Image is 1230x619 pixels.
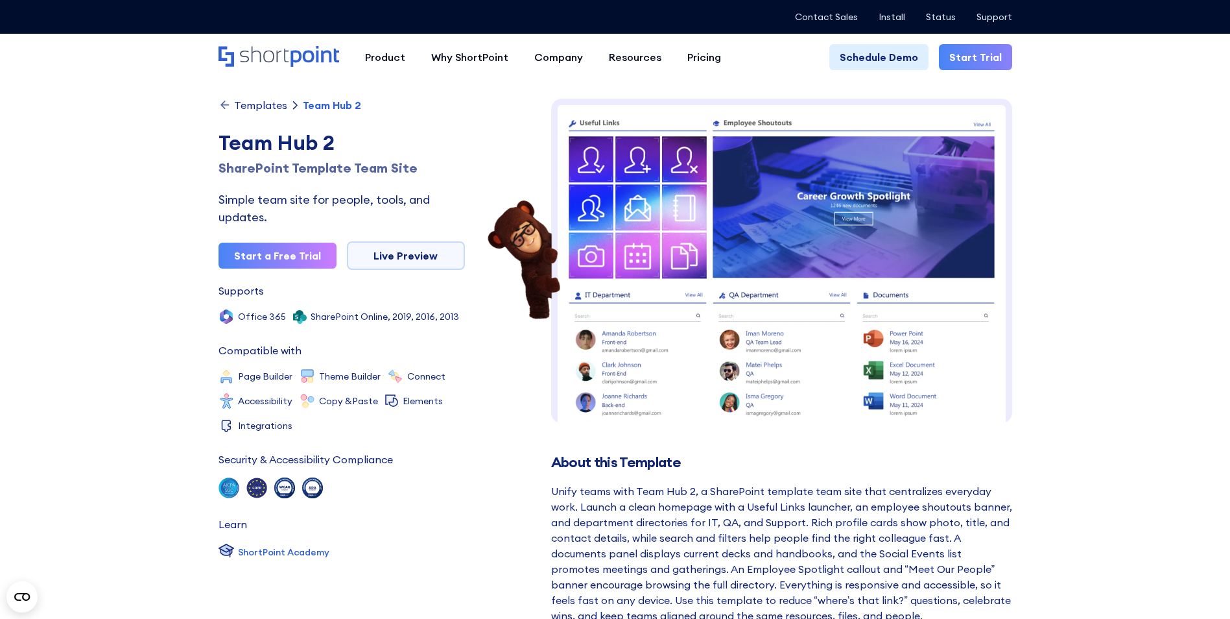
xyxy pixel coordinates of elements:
a: Company [521,44,596,70]
div: Team Hub 2 [219,127,465,158]
div: Learn [219,519,247,529]
a: Start Trial [939,44,1012,70]
div: Copy &Paste [319,396,378,406]
div: Company [534,49,583,65]
div: Team Hub 2 [303,100,361,110]
h1: SharePoint Template Team Site [219,158,465,178]
a: Support [976,12,1012,22]
a: Install [879,12,905,22]
div: Integrations [238,421,292,430]
div: Pricing [687,49,721,65]
div: Product [365,49,405,65]
div: Connect [407,372,445,381]
a: Schedule Demo [829,44,928,70]
div: Elements [403,396,443,406]
div: SharePoint Online, 2019, 2016, 2013 [311,312,459,321]
a: Contact Sales [795,12,858,22]
a: Home [219,46,339,68]
div: Security & Accessibility Compliance [219,454,393,465]
img: soc 2 [219,478,239,498]
a: Product [352,44,418,70]
div: Theme Builder [319,372,381,381]
div: Why ShortPoint [431,49,508,65]
div: Page Builder [238,372,292,381]
iframe: Chat Widget [1165,557,1230,619]
div: ShortPoint Academy [238,546,329,559]
div: Templates [234,100,287,110]
div: Simple team site for people, tools, and updates. [219,191,465,226]
a: Pricing [674,44,734,70]
a: Start a Free Trial [219,243,337,269]
div: Supports [219,285,264,296]
a: Live Preview [347,241,465,270]
div: Office 365 [238,312,286,321]
a: Status [926,12,956,22]
button: Open CMP widget [6,581,38,613]
a: ShortPoint Academy [219,542,329,562]
div: Accessibility [238,396,292,406]
div: Resources [609,49,661,65]
h2: About this Template [551,454,1012,470]
a: Resources [596,44,674,70]
a: Why ShortPoint [418,44,521,70]
a: Templates [219,99,287,112]
div: Compatible with [219,345,302,356]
